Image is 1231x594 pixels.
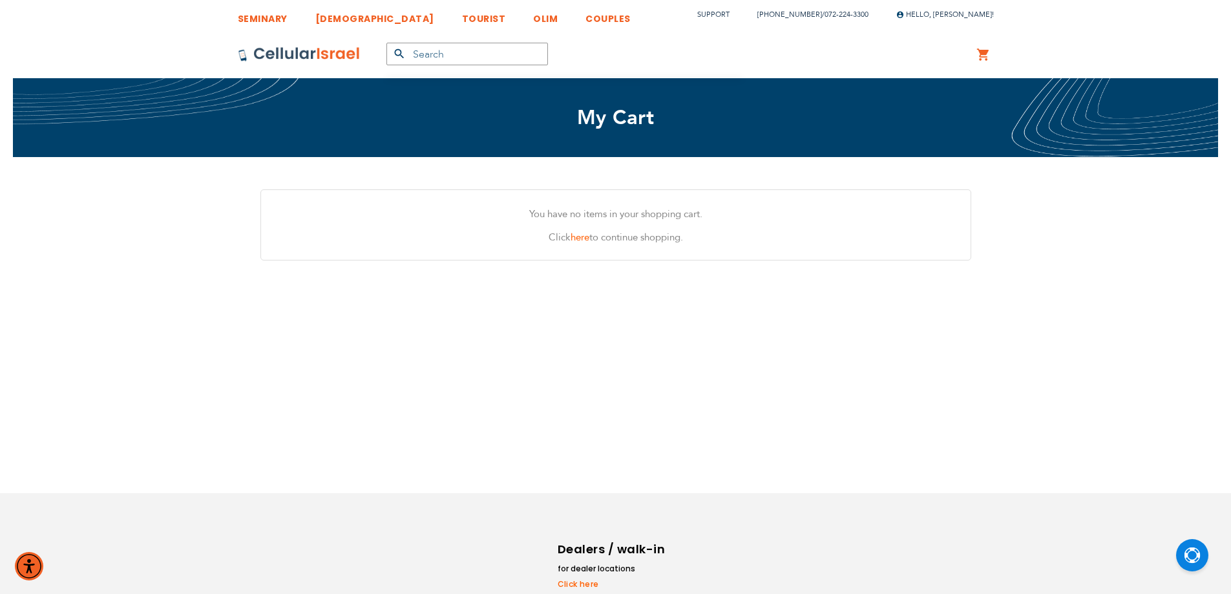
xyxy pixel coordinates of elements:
li: / [744,5,868,24]
span: My Cart [577,104,655,131]
li: for dealer locations [558,562,668,575]
a: Support [697,10,730,19]
a: SEMINARY [238,3,288,27]
p: You have no items in your shopping cart. [271,206,961,222]
a: here [571,231,589,244]
span: Hello, [PERSON_NAME]! [896,10,994,19]
a: [DEMOGRAPHIC_DATA] [315,3,434,27]
div: Accessibility Menu [15,552,43,580]
a: [PHONE_NUMBER] [757,10,822,19]
a: TOURIST [462,3,506,27]
a: Click here [558,578,668,590]
a: COUPLES [585,3,631,27]
a: OLIM [533,3,558,27]
input: Search [386,43,548,65]
p: Click to continue shopping. [271,229,961,246]
img: Cellular Israel Logo [238,47,361,62]
a: 072-224-3300 [825,10,868,19]
h6: Dealers / walk-in [558,540,668,559]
